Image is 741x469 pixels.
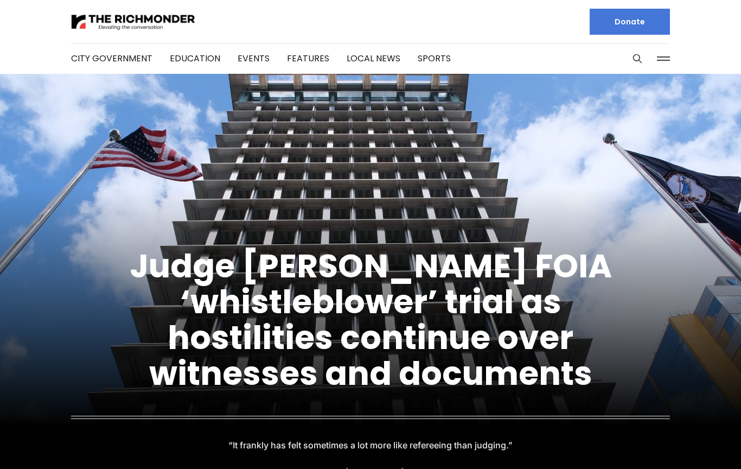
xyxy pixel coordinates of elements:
[287,52,329,65] a: Features
[649,416,741,469] iframe: portal-trigger
[629,50,646,67] button: Search this site
[347,52,400,65] a: Local News
[130,243,612,396] a: Judge [PERSON_NAME] FOIA ‘whistleblower’ trial as hostilities continue over witnesses and documents
[236,438,506,453] p: “It frankly has felt sometimes a lot more like refereeing than judging.”
[71,52,152,65] a: City Government
[238,52,270,65] a: Events
[418,52,451,65] a: Sports
[590,9,670,35] a: Donate
[170,52,220,65] a: Education
[71,12,196,31] img: The Richmonder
